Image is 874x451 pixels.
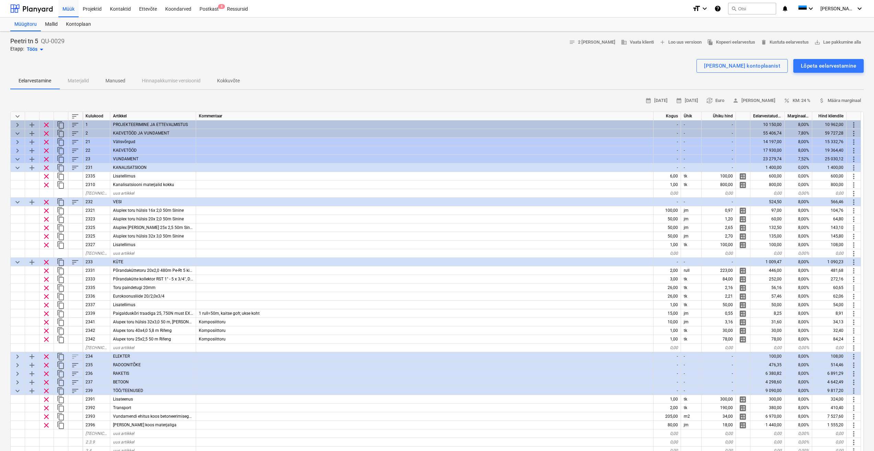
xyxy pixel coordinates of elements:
[621,38,654,46] span: Vaata klienti
[83,129,110,138] div: 2
[785,172,812,181] div: 0,00%
[739,241,747,249] span: Halda rea detailset jaotust
[28,147,36,155] span: Lisa reale alamkategooria
[673,95,701,106] button: [DATE]
[681,241,702,249] div: tk
[812,258,847,266] div: 1 090,23
[785,189,812,198] div: 0,00%
[750,181,785,189] div: 800,00
[42,275,50,284] span: Eemalda rida
[850,207,858,215] span: Rohkem toiminguid
[42,198,50,206] span: Eemalda rida
[785,215,812,223] div: 8,00%
[83,138,110,146] div: 21
[83,223,110,232] div: 2325
[812,181,847,189] div: 800,00
[62,18,95,31] a: Kontoplaan
[57,207,65,215] span: Dubleeri rida
[850,129,858,138] span: Rohkem toiminguid
[793,59,864,73] button: Lõpeta eelarvestamine
[83,181,110,189] div: 2310
[702,232,736,241] div: 2,70
[702,266,736,275] div: 223,00
[681,215,702,223] div: jm
[83,155,110,163] div: 23
[621,39,627,45] span: business
[850,181,858,189] span: Rohkem toiminguid
[83,198,110,206] div: 232
[812,138,847,146] div: 15 332,76
[850,224,858,232] span: Rohkem toiminguid
[42,138,50,146] span: Eemalda rida
[13,147,22,155] span: Laienda kategooriat
[57,284,65,292] span: Dubleeri rida
[83,172,110,181] div: 2335
[850,189,858,198] span: Rohkem toiminguid
[13,138,22,146] span: Laienda kategooriat
[28,164,36,172] span: Lisa reale alamkategooria
[850,258,858,266] span: Rohkem toiminguid
[702,249,736,258] div: 0,00
[28,138,36,146] span: Lisa reale alamkategooria
[681,223,702,232] div: jm
[812,146,847,155] div: 19 364,40
[71,258,79,266] span: Sorteeri read kategooriasiseselt
[83,266,110,275] div: 2331
[785,241,812,249] div: 8,00%
[681,266,702,275] div: rull
[57,241,65,249] span: Dubleeri rida
[702,215,736,223] div: 1,20
[13,129,22,138] span: Ahenda kategooria
[785,206,812,215] div: 8,00%
[654,138,681,146] div: -
[816,95,864,106] button: Määra marginaal
[812,241,847,249] div: 108,00
[659,39,666,45] span: add
[57,232,65,241] span: Dubleeri rida
[681,138,702,146] div: -
[785,129,812,138] div: 7,80%
[659,38,702,46] span: Loo uus versioon
[730,95,778,106] button: [PERSON_NAME]
[785,232,812,241] div: 8,00%
[812,155,847,163] div: 25 030,12
[83,284,110,292] div: 2335
[739,207,747,215] span: Halda rea detailset jaotust
[702,181,736,189] div: 800,00
[750,241,785,249] div: 100,00
[812,275,847,284] div: 272,16
[850,215,858,223] span: Rohkem toiminguid
[702,275,736,284] div: 84,00
[850,275,858,284] span: Rohkem toiminguid
[681,155,702,163] div: -
[42,241,50,249] span: Eemalda rida
[750,215,785,223] div: 60,00
[83,215,110,223] div: 2323
[42,121,50,129] span: Eemalda rida
[10,18,41,31] div: Müügitoru
[739,284,747,292] span: Halda rea detailset jaotust
[812,120,847,129] div: 10 962,00
[812,172,847,181] div: 600,00
[850,164,858,172] span: Rohkem toiminguid
[71,112,79,120] span: Sorteeri read tabelis
[654,232,681,241] div: 50,00
[71,164,79,172] span: Sorteeri read kategooriasiseselt
[850,232,858,241] span: Rohkem toiminguid
[71,155,79,163] span: Sorteeri read kategooriasiseselt
[750,275,785,284] div: 252,00
[702,206,736,215] div: 0,97
[750,129,785,138] div: 55 406,74
[42,224,50,232] span: Eemalda rida
[42,258,50,266] span: Eemalda rida
[42,172,50,181] span: Eemalda rida
[105,77,125,84] p: Manused
[785,284,812,292] div: 8,00%
[57,172,65,181] span: Dubleeri rida
[196,112,654,120] div: Kommentaar
[850,121,858,129] span: Rohkem toiminguid
[814,38,861,46] span: Lae pakkumine alla
[785,155,812,163] div: 7,52%
[13,112,22,120] span: Ahenda kõik kategooriad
